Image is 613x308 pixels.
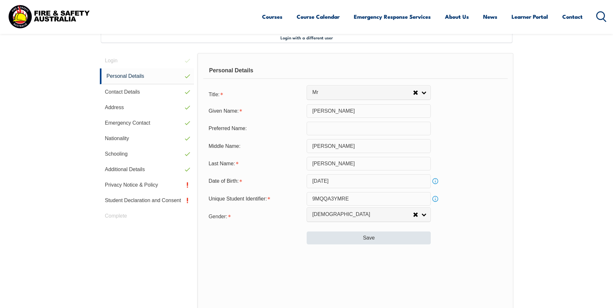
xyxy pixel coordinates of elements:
a: Course Calendar [297,8,340,25]
div: Personal Details [203,63,507,79]
div: Given Name is required. [203,105,307,117]
a: Privacy Notice & Policy [100,177,194,193]
div: Gender is required. [203,210,307,222]
a: Info [431,177,440,186]
a: Contact [562,8,583,25]
a: Nationality [100,131,194,146]
div: Preferred Name: [203,122,307,135]
a: Student Declaration and Consent [100,193,194,208]
a: Additional Details [100,162,194,177]
a: Address [100,100,194,115]
div: Middle Name: [203,140,307,152]
a: Contact Details [100,84,194,100]
a: Personal Details [100,68,194,84]
input: Select Date... [307,174,431,188]
div: Unique Student Identifier is required. [203,193,307,205]
input: 10 Characters no 1, 0, O or I [307,192,431,206]
a: Courses [262,8,282,25]
div: Last Name is required. [203,158,307,170]
span: Title: [208,92,219,97]
span: Login with a different user [280,35,333,40]
a: Learner Portal [512,8,548,25]
span: [DEMOGRAPHIC_DATA] [312,211,413,218]
a: About Us [445,8,469,25]
button: Save [307,231,431,244]
span: Mr [312,89,413,96]
div: Title is required. [203,87,307,100]
a: Info [431,194,440,203]
div: Date of Birth is required. [203,175,307,187]
a: Emergency Contact [100,115,194,131]
a: Emergency Response Services [354,8,431,25]
a: Schooling [100,146,194,162]
span: Gender: [208,214,227,219]
a: News [483,8,497,25]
